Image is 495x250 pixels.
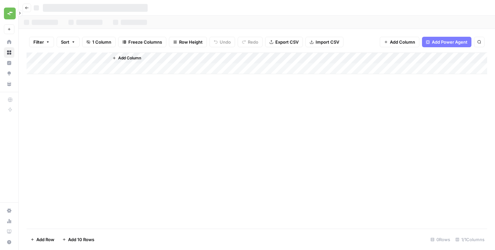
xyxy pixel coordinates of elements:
[4,237,14,247] button: Help + Support
[57,37,80,47] button: Sort
[118,37,166,47] button: Freeze Columns
[169,37,207,47] button: Row Height
[305,37,343,47] button: Import CSV
[4,205,14,216] a: Settings
[128,39,162,45] span: Freeze Columns
[380,37,419,47] button: Add Column
[220,39,231,45] span: Undo
[68,236,94,243] span: Add 10 Rows
[4,47,14,58] a: Browse
[92,39,111,45] span: 1 Column
[82,37,116,47] button: 1 Column
[58,234,98,245] button: Add 10 Rows
[4,37,14,47] a: Home
[4,79,14,89] a: Your Data
[248,39,258,45] span: Redo
[390,39,415,45] span: Add Column
[179,39,203,45] span: Row Height
[4,216,14,226] a: Usage
[36,236,54,243] span: Add Row
[275,39,299,45] span: Export CSV
[110,54,144,62] button: Add Column
[4,68,14,79] a: Opportunities
[27,234,58,245] button: Add Row
[238,37,263,47] button: Redo
[118,55,141,61] span: Add Column
[316,39,339,45] span: Import CSV
[432,39,467,45] span: Add Power Agent
[210,37,235,47] button: Undo
[33,39,44,45] span: Filter
[4,58,14,68] a: Insights
[453,234,487,245] div: 1/1 Columns
[4,8,16,19] img: SaaStorm Logo
[428,234,453,245] div: 0 Rows
[61,39,69,45] span: Sort
[4,226,14,237] a: Learning Hub
[29,37,54,47] button: Filter
[265,37,303,47] button: Export CSV
[422,37,471,47] button: Add Power Agent
[4,5,14,22] button: Workspace: SaaStorm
